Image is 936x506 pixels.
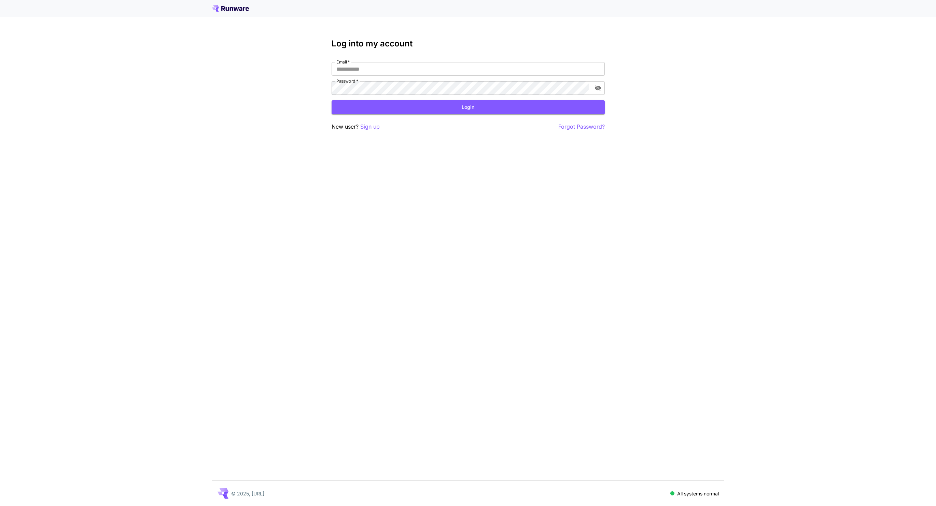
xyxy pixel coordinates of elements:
[592,82,604,94] button: toggle password visibility
[336,59,350,65] label: Email
[677,490,719,497] p: All systems normal
[332,100,605,114] button: Login
[558,122,605,131] button: Forgot Password?
[332,39,605,48] h3: Log into my account
[231,490,264,497] p: © 2025, [URL]
[360,122,380,131] button: Sign up
[332,122,380,131] p: New user?
[336,78,358,84] label: Password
